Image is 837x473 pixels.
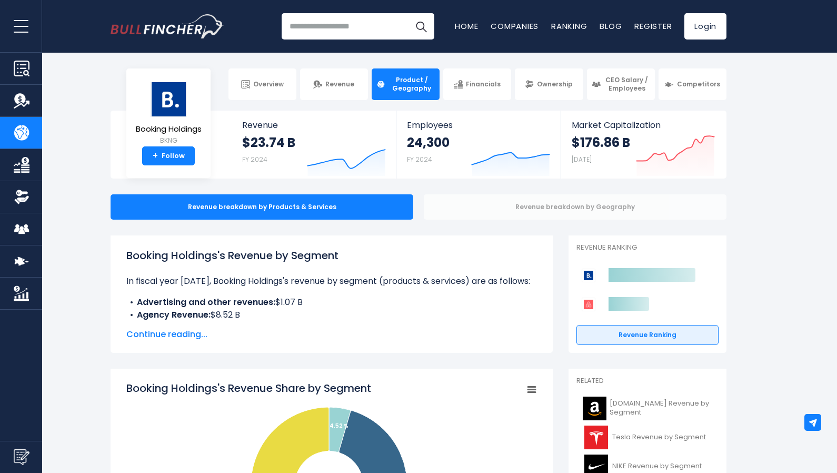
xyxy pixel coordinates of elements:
[684,13,726,40] a: Login
[137,309,211,321] b: Agency Revenue:
[126,309,537,321] li: $8.52 B
[126,328,537,341] span: Continue reading...
[242,155,267,164] small: FY 2024
[136,125,202,134] span: Booking Holdings
[576,325,719,345] a: Revenue Ranking
[372,68,440,100] a: Product / Geography
[600,21,622,32] a: Blog
[455,21,478,32] a: Home
[582,298,595,311] img: Airbnb competitors logo
[111,194,413,220] div: Revenue breakdown by Products & Services
[242,120,386,130] span: Revenue
[126,248,537,263] h1: Booking Holdings's Revenue by Segment
[443,68,511,100] a: Financials
[137,296,275,308] b: Advertising and other revenues:
[408,13,434,40] button: Search
[228,68,296,100] a: Overview
[576,243,719,252] p: Revenue Ranking
[424,194,726,220] div: Revenue breakdown by Geography
[576,377,719,386] p: Related
[111,14,224,38] img: Bullfincher logo
[396,111,560,179] a: Employees 24,300 FY 2024
[572,134,630,151] strong: $176.86 B
[659,68,726,100] a: Competitors
[515,68,583,100] a: Ownership
[572,120,715,130] span: Market Capitalization
[136,136,202,145] small: BKNG
[561,111,725,179] a: Market Capitalization $176.86 B [DATE]
[14,189,29,205] img: Ownership
[407,134,450,151] strong: 24,300
[612,462,702,471] span: NIKE Revenue by Segment
[142,146,195,165] a: +Follow
[407,155,432,164] small: FY 2024
[587,68,655,100] a: CEO Salary / Employees
[232,111,396,179] a: Revenue $23.74 B FY 2024
[583,426,609,449] img: TSLA logo
[388,76,435,92] span: Product / Geography
[330,422,348,430] tspan: 4.52 %
[325,80,354,88] span: Revenue
[576,394,719,423] a: [DOMAIN_NAME] Revenue by Segment
[612,433,706,442] span: Tesla Revenue by Segment
[677,80,720,88] span: Competitors
[583,397,606,420] img: AMZN logo
[537,80,573,88] span: Ownership
[572,155,592,164] small: [DATE]
[551,21,587,32] a: Ranking
[242,134,295,151] strong: $23.74 B
[576,423,719,452] a: Tesla Revenue by Segment
[604,76,650,92] span: CEO Salary / Employees
[610,399,712,417] span: [DOMAIN_NAME] Revenue by Segment
[153,151,158,161] strong: +
[126,381,371,396] tspan: Booking Holdings's Revenue Share by Segment
[135,81,202,147] a: Booking Holdings BKNG
[126,275,537,288] p: In fiscal year [DATE], Booking Holdings's revenue by segment (products & services) are as follows:
[253,80,284,88] span: Overview
[582,269,595,282] img: Booking Holdings competitors logo
[111,14,224,38] a: Go to homepage
[634,21,672,32] a: Register
[407,120,550,130] span: Employees
[300,68,368,100] a: Revenue
[126,296,537,309] li: $1.07 B
[491,21,539,32] a: Companies
[466,80,501,88] span: Financials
